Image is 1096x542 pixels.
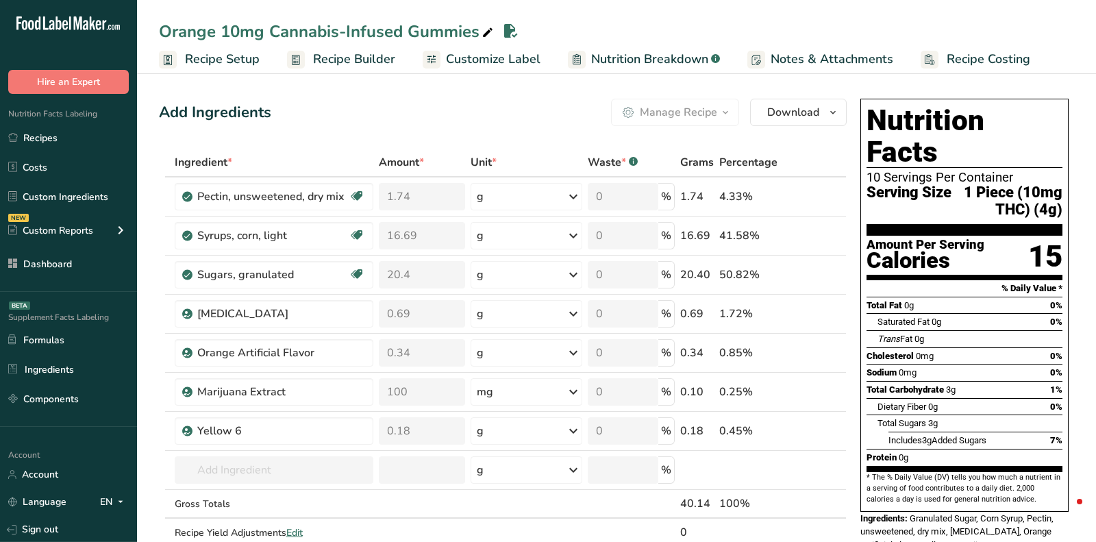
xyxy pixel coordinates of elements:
[197,423,366,439] div: Yellow 6
[477,462,484,478] div: g
[477,267,484,283] div: g
[175,154,232,171] span: Ingredient
[8,70,129,94] button: Hire an Expert
[867,184,951,218] span: Serving Size
[867,351,914,361] span: Cholesterol
[888,435,986,445] span: Includes Added Sugars
[1050,367,1062,378] span: 0%
[1050,435,1062,445] span: 7%
[9,301,30,310] div: BETA
[719,267,782,283] div: 50.82%
[313,50,395,69] span: Recipe Builder
[159,101,271,124] div: Add Ingredients
[197,345,366,361] div: Orange Artificial Flavor
[867,452,897,463] span: Protein
[719,423,782,439] div: 0.45%
[471,154,497,171] span: Unit
[867,300,902,310] span: Total Fat
[719,188,782,205] div: 4.33%
[867,384,944,395] span: Total Carbohydrate
[477,384,493,400] div: mg
[719,227,782,244] div: 41.58%
[100,494,129,510] div: EN
[771,50,893,69] span: Notes & Attachments
[947,50,1030,69] span: Recipe Costing
[719,384,782,400] div: 0.25%
[899,367,917,378] span: 0mg
[680,188,714,205] div: 1.74
[477,423,484,439] div: g
[175,526,374,540] div: Recipe Yield Adjustments
[477,227,484,244] div: g
[175,497,374,511] div: Gross Totals
[175,456,374,484] input: Add Ingredient
[916,351,934,361] span: 0mg
[588,154,638,171] div: Waste
[1050,384,1062,395] span: 1%
[477,345,484,361] div: g
[680,227,714,244] div: 16.69
[680,267,714,283] div: 20.40
[719,154,777,171] span: Percentage
[877,334,912,344] span: Fat
[877,317,930,327] span: Saturated Fat
[747,44,893,75] a: Notes & Attachments
[904,300,914,310] span: 0g
[867,171,1062,184] div: 10 Servings Per Container
[867,472,1062,506] section: * The % Daily Value (DV) tells you how much a nutrient in a serving of food contributes to a dail...
[719,495,782,512] div: 100%
[8,223,93,238] div: Custom Reports
[860,513,908,523] span: Ingredients:
[680,495,714,512] div: 40.14
[867,238,984,251] div: Amount Per Serving
[951,184,1062,218] span: 1 Piece (10mg THC) (4g)
[197,227,349,244] div: Syrups, corn, light
[767,104,819,121] span: Download
[867,105,1062,168] h1: Nutrition Facts
[197,188,349,205] div: Pectin, unsweetened, dry mix
[287,44,395,75] a: Recipe Builder
[877,334,900,344] i: Trans
[680,154,714,171] span: Grams
[286,526,303,539] span: Edit
[932,317,941,327] span: 0g
[877,402,926,412] span: Dietary Fiber
[591,50,708,69] span: Nutrition Breakdown
[1028,238,1062,275] div: 15
[867,280,1062,297] section: % Daily Value *
[1050,317,1062,327] span: 0%
[899,452,908,463] span: 0g
[719,306,782,322] div: 1.72%
[197,267,349,283] div: Sugars, granulated
[1049,495,1082,528] iframe: Intercom live chat
[680,306,714,322] div: 0.69
[928,418,938,428] span: 3g
[159,19,496,44] div: Orange 10mg Cannabis-Infused Gummies
[477,188,484,205] div: g
[680,384,714,400] div: 0.10
[185,50,260,69] span: Recipe Setup
[1050,300,1062,310] span: 0%
[446,50,540,69] span: Customize Label
[921,44,1030,75] a: Recipe Costing
[946,384,956,395] span: 3g
[928,402,938,412] span: 0g
[8,490,66,514] a: Language
[750,99,847,126] button: Download
[379,154,424,171] span: Amount
[8,214,29,222] div: NEW
[719,345,782,361] div: 0.85%
[680,423,714,439] div: 0.18
[680,524,714,541] div: 0
[922,435,932,445] span: 3g
[680,345,714,361] div: 0.34
[197,384,366,400] div: Marijuana Extract
[914,334,924,344] span: 0g
[1050,402,1062,412] span: 0%
[877,418,926,428] span: Total Sugars
[477,306,484,322] div: g
[197,306,366,322] div: [MEDICAL_DATA]
[867,251,984,271] div: Calories
[1050,351,1062,361] span: 0%
[159,44,260,75] a: Recipe Setup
